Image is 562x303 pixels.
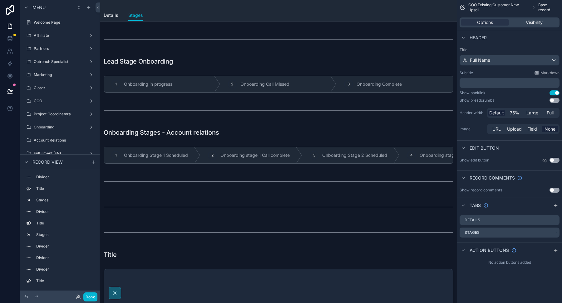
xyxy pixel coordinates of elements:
[465,230,480,235] label: Stages
[24,148,96,158] a: Fulfillment (EN)
[489,110,504,116] span: Default
[24,109,96,119] a: Project Coordinators
[547,110,554,116] span: Full
[36,198,94,203] label: Stages
[24,57,96,67] a: Outreach Specialist
[24,44,96,54] a: Partners
[534,70,560,75] a: Markdown
[460,47,560,52] label: Title
[24,17,96,27] a: Welcome Page
[24,83,96,93] a: Closer
[540,70,560,75] span: Markdown
[20,169,100,291] div: scrollable content
[36,232,94,237] label: Stages
[460,98,494,103] div: Show breadcrumbs
[545,126,555,132] span: None
[457,257,562,267] div: No action buttons added
[34,46,86,51] label: Partners
[468,2,530,12] span: COO Existing Customer New Upsell
[36,278,94,283] label: Title
[460,90,486,95] div: Show backlink
[526,19,543,26] span: Visibility
[36,175,94,180] label: Divider
[83,292,97,301] button: Done
[460,78,560,88] div: scrollable content
[470,202,481,209] span: Tabs
[527,126,537,132] span: Field
[538,2,560,12] span: Base record
[104,12,118,18] span: Details
[36,221,94,226] label: Title
[460,188,502,193] div: Show record comments
[34,33,86,38] label: Affilliate
[465,218,480,223] label: Details
[36,255,94,260] label: Divider
[34,85,86,90] label: Closer
[34,151,86,156] label: Fulfillment (EN)
[34,138,95,143] label: Account Relations
[470,145,499,151] span: Edit button
[34,72,86,77] label: Marketing
[104,10,118,22] a: Details
[34,125,86,130] label: Onboarding
[460,55,560,65] button: Full Name
[460,158,489,163] label: Show edit button
[24,31,96,41] a: Affilliate
[470,57,490,63] span: Full Name
[34,20,95,25] label: Welcome Page
[36,209,94,214] label: Divider
[507,126,522,132] span: Upload
[128,10,143,22] a: Stages
[460,70,473,75] label: Subtitle
[470,175,515,181] span: Record comments
[526,110,538,116] span: Large
[24,135,96,145] a: Account Relations
[32,4,46,11] span: Menu
[460,110,485,115] label: Header width
[460,127,485,132] label: Image
[34,59,86,64] label: Outreach Specialist
[34,112,86,117] label: Project Coordinators
[128,12,143,18] span: Stages
[32,159,63,165] span: Record view
[24,122,96,132] a: Onboarding
[492,126,501,132] span: URL
[470,247,509,253] span: Action buttons
[24,70,96,80] a: Marketing
[36,186,94,191] label: Title
[24,96,96,106] a: COO
[36,244,94,249] label: Divider
[36,290,94,295] label: Stages
[36,267,94,272] label: Divider
[470,35,487,41] span: Header
[510,110,519,116] span: 75%
[477,19,493,26] span: Options
[34,99,86,103] label: COO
